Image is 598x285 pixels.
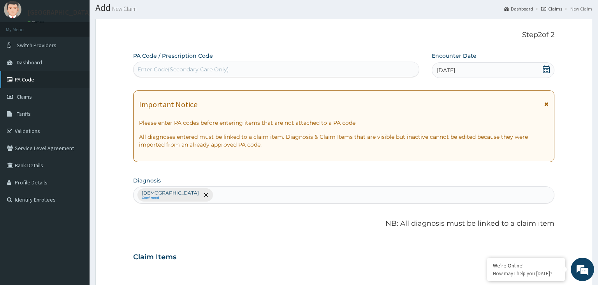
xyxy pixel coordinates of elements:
[504,5,533,12] a: Dashboard
[133,52,213,60] label: PA Code / Prescription Code
[27,9,91,16] p: [GEOGRAPHIC_DATA]
[17,59,42,66] span: Dashboard
[139,119,549,127] p: Please enter PA codes before entering items that are not attached to a PA code
[493,262,559,269] div: We're Online!
[128,4,146,23] div: Minimize live chat window
[40,44,131,54] div: Chat with us now
[133,31,555,39] p: Step 2 of 2
[563,5,592,12] li: New Claim
[139,100,197,109] h1: Important Notice
[142,196,199,200] small: Confirmed
[432,52,477,60] label: Encounter Date
[17,42,56,49] span: Switch Providers
[541,5,562,12] a: Claims
[45,90,107,169] span: We're online!
[14,39,32,58] img: d_794563401_company_1708531726252_794563401
[133,253,176,262] h3: Claim Items
[437,66,455,74] span: [DATE]
[137,65,229,73] div: Enter Code(Secondary Care Only)
[4,1,21,18] img: User Image
[142,190,199,196] p: [DEMOGRAPHIC_DATA]
[133,219,555,229] p: NB: All diagnosis must be linked to a claim item
[17,110,31,117] span: Tariffs
[4,196,148,224] textarea: Type your message and hit 'Enter'
[493,270,559,277] p: How may I help you today?
[202,191,209,198] span: remove selection option
[133,177,161,184] label: Diagnosis
[139,133,549,149] p: All diagnoses entered must be linked to a claim item. Diagnosis & Claim Items that are visible bu...
[95,3,592,13] h1: Add
[27,20,46,25] a: Online
[111,6,137,12] small: New Claim
[17,93,32,100] span: Claims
